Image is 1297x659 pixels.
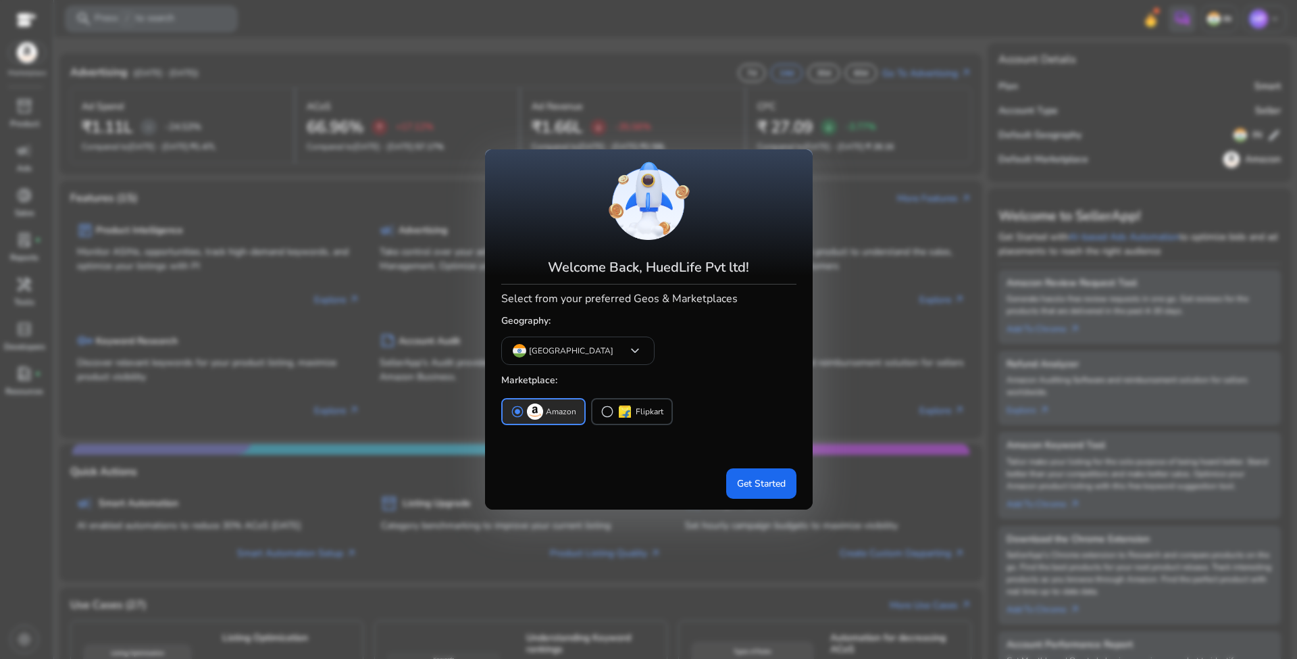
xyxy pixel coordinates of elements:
h5: Marketplace: [501,370,796,392]
h5: Geography: [501,310,796,333]
img: flipkart.svg [617,404,633,420]
img: amazon.svg [527,404,543,420]
span: radio_button_checked [511,405,524,418]
p: Amazon [546,405,576,419]
button: Get Started [726,468,796,499]
span: keyboard_arrow_down [627,343,643,359]
span: radio_button_unchecked [601,405,614,418]
p: [GEOGRAPHIC_DATA] [529,345,613,357]
img: in.svg [513,344,526,358]
span: Get Started [737,477,786,491]
p: Flipkart [636,405,663,419]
